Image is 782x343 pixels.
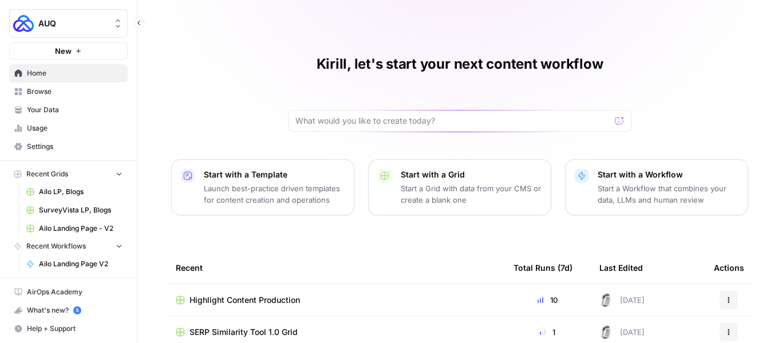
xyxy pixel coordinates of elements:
button: Start with a TemplateLaunch best-practice driven templates for content creation and operations [171,159,354,215]
span: Recent Workflows [26,241,86,251]
span: Help + Support [27,324,123,334]
p: Start a Grid with data from your CMS or create a blank one [401,183,542,206]
div: [DATE] [599,293,645,307]
a: Browse [9,82,128,101]
div: 1 [514,326,581,338]
button: Start with a WorkflowStart a Workflow that combines your data, LLMs and human review [565,159,748,215]
a: Highlight Content Production [176,294,495,306]
div: Last Edited [599,252,643,283]
div: What's new? [10,302,127,319]
p: Launch best-practice driven templates for content creation and operations [204,183,345,206]
a: Settings [9,137,128,156]
button: What's new? 5 [9,301,128,320]
div: 10 [514,294,581,306]
span: SERP Similarity Tool 1.0 Grid [189,326,298,338]
div: Recent [176,252,495,283]
button: New [9,42,128,60]
span: Browse [27,86,123,97]
a: SERP Similarity Tool 1.0 Grid [176,326,495,338]
h1: Kirill, let's start your next content workflow [317,55,603,73]
button: Help + Support [9,320,128,338]
a: Ailo Landing Page - V2 [21,219,128,238]
p: Start a Workflow that combines your data, LLMs and human review [598,183,738,206]
span: Usage [27,123,123,133]
input: What would you like to create today? [295,115,610,127]
img: 28dbpmxwbe1lgts1kkshuof3rm4g [599,325,613,339]
button: Workspace: AUQ [9,9,128,38]
text: 5 [76,307,78,313]
a: 5 [73,306,81,314]
span: Home [27,68,123,78]
a: Usage [9,119,128,137]
a: Home [9,64,128,82]
span: SurveyVista LP, Blogs [39,205,123,215]
img: 28dbpmxwbe1lgts1kkshuof3rm4g [599,293,613,307]
button: Start with a GridStart a Grid with data from your CMS or create a blank one [368,159,551,215]
div: Total Runs (7d) [514,252,572,283]
div: Actions [714,252,744,283]
a: Ailo Landing Page V2 [21,255,128,273]
a: AirOps Academy [9,283,128,301]
p: Start with a Template [204,169,345,180]
div: [DATE] [599,325,645,339]
span: Your Data [27,105,123,115]
p: Start with a Workflow [598,169,738,180]
span: New [55,45,72,57]
span: Settings [27,141,123,152]
span: Ailo LP, Blogs [39,187,123,197]
a: Your Data [9,101,128,119]
a: SurveyVista LP, Blogs [21,201,128,219]
span: Ailo Landing Page - V2 [39,223,123,234]
span: AUQ [38,18,108,29]
button: Recent Workflows [9,238,128,255]
span: Ailo Landing Page V2 [39,259,123,269]
button: Recent Grids [9,165,128,183]
p: Start with a Grid [401,169,542,180]
img: AUQ Logo [13,13,34,34]
span: AirOps Academy [27,287,123,297]
span: Recent Grids [26,169,68,179]
a: Ailo LP, Blogs [21,183,128,201]
span: Highlight Content Production [189,294,300,306]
